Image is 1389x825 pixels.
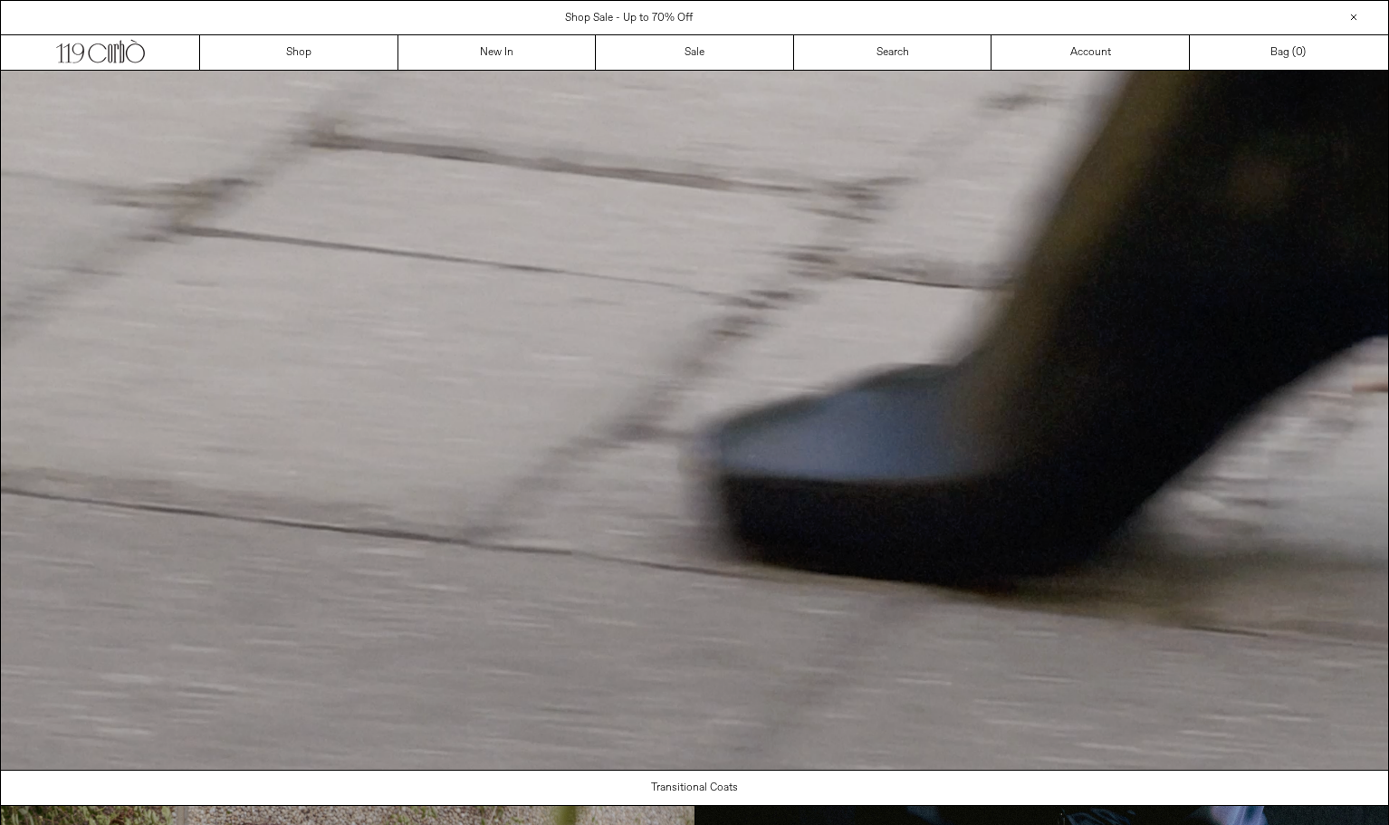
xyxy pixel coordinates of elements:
[1296,45,1302,60] span: 0
[596,35,794,70] a: Sale
[794,35,992,70] a: Search
[1,771,1389,805] a: Transitional Coats
[200,35,398,70] a: Shop
[991,35,1190,70] a: Account
[398,35,597,70] a: New In
[565,11,693,25] a: Shop Sale - Up to 70% Off
[1,71,1388,770] video: Your browser does not support the video tag.
[1,760,1388,774] a: Your browser does not support the video tag.
[1190,35,1388,70] a: Bag ()
[1296,44,1306,61] span: )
